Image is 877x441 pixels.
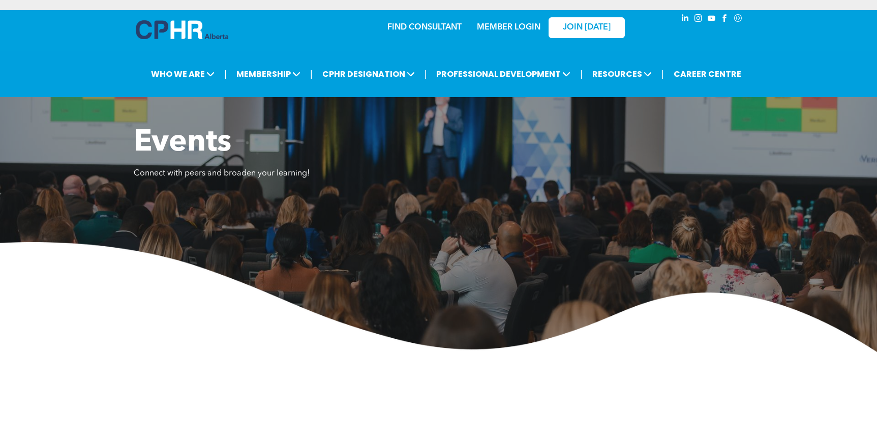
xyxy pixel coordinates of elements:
[580,64,583,84] li: |
[589,65,655,83] span: RESOURCES
[693,13,704,26] a: instagram
[563,23,611,33] span: JOIN [DATE]
[680,13,691,26] a: linkedin
[319,65,418,83] span: CPHR DESIGNATION
[706,13,717,26] a: youtube
[733,13,744,26] a: Social network
[387,23,462,32] a: FIND CONSULTANT
[134,169,310,178] span: Connect with peers and broaden your learning!
[148,65,218,83] span: WHO WE ARE
[233,65,304,83] span: MEMBERSHIP
[719,13,731,26] a: facebook
[477,23,540,32] a: MEMBER LOGIN
[134,128,231,158] span: Events
[425,64,427,84] li: |
[310,64,313,84] li: |
[224,64,227,84] li: |
[549,17,625,38] a: JOIN [DATE]
[661,64,664,84] li: |
[433,65,573,83] span: PROFESSIONAL DEVELOPMENT
[136,20,228,39] img: A blue and white logo for cp alberta
[671,65,744,83] a: CAREER CENTRE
